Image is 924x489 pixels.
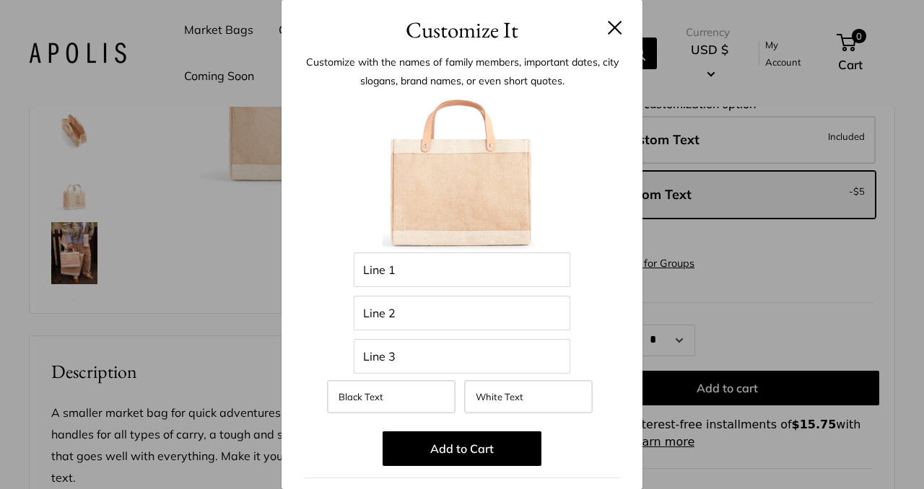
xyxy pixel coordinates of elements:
[383,94,541,252] img: petitemarketbagweb.001.jpeg
[303,53,621,90] p: Customize with the names of family members, important dates, city slogans, brand names, or even s...
[383,431,541,466] button: Add to Cart
[327,380,456,413] label: Black Text
[464,380,593,413] label: White Text
[476,391,523,402] span: White Text
[339,391,383,402] span: Black Text
[303,13,621,47] h3: Customize It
